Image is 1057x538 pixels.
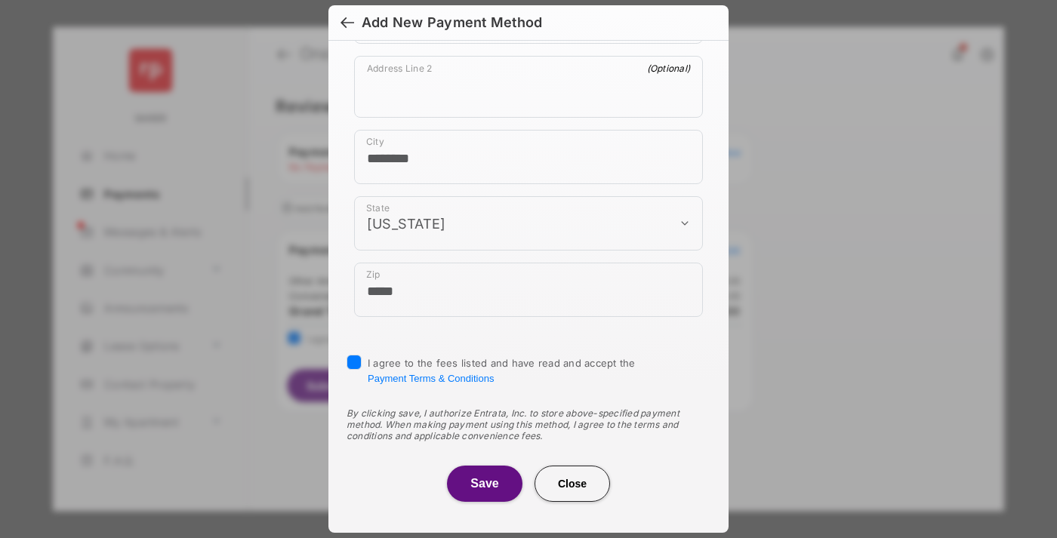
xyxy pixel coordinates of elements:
button: Close [535,466,610,502]
div: payment_method_screening[postal_addresses][locality] [354,130,703,184]
button: I agree to the fees listed and have read and accept the [368,373,494,384]
span: I agree to the fees listed and have read and accept the [368,357,636,384]
div: payment_method_screening[postal_addresses][administrativeArea] [354,196,703,251]
div: payment_method_screening[postal_addresses][addressLine2] [354,56,703,118]
button: Save [447,466,522,502]
div: payment_method_screening[postal_addresses][postalCode] [354,263,703,317]
div: By clicking save, I authorize Entrata, Inc. to store above-specified payment method. When making ... [347,407,710,441]
div: Add New Payment Method [362,14,542,31]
